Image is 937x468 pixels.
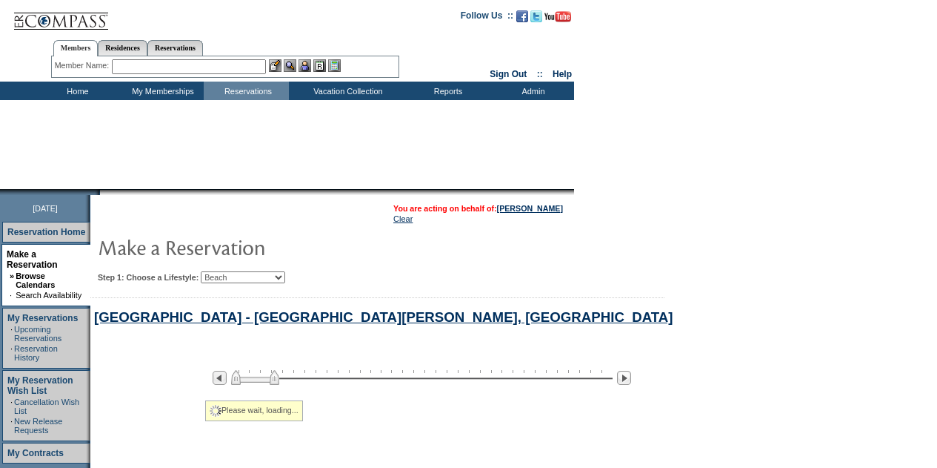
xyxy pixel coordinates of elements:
[16,291,81,300] a: Search Availability
[7,249,58,270] a: Make a Reservation
[10,271,14,280] b: »
[10,398,13,415] td: ·
[393,214,413,223] a: Clear
[393,204,563,213] span: You are acting on behalf of:
[7,313,78,323] a: My Reservations
[497,204,563,213] a: [PERSON_NAME]
[10,325,13,343] td: ·
[33,82,119,100] td: Home
[516,10,528,22] img: Become our fan on Facebook
[544,15,571,24] a: Subscribe to our YouTube Channel
[98,232,394,262] img: pgTtlMakeReservation.gif
[14,325,61,343] a: Upcoming Reservations
[55,59,112,72] div: Member Name:
[269,59,281,72] img: b_edit.gif
[617,371,631,385] img: Next
[284,59,296,72] img: View
[404,82,489,100] td: Reports
[205,401,303,421] div: Please wait, loading...
[7,448,64,458] a: My Contracts
[530,15,542,24] a: Follow us on Twitter
[553,69,572,79] a: Help
[289,82,404,100] td: Vacation Collection
[10,417,13,435] td: ·
[544,11,571,22] img: Subscribe to our YouTube Channel
[33,204,58,213] span: [DATE]
[10,291,14,300] td: ·
[530,10,542,22] img: Follow us on Twitter
[14,344,58,362] a: Reservation History
[213,371,227,385] img: Previous
[10,344,13,362] td: ·
[210,405,221,417] img: spinner2.gif
[53,40,99,56] a: Members
[119,82,204,100] td: My Memberships
[537,69,543,79] span: ::
[98,273,199,282] b: Step 1: Choose a Lifestyle:
[204,82,289,100] td: Reservations
[299,59,311,72] img: Impersonate
[94,309,673,325] a: [GEOGRAPHIC_DATA] - [GEOGRAPHIC_DATA][PERSON_NAME], [GEOGRAPHIC_DATA]
[147,40,203,56] a: Reservations
[98,40,147,56] a: Residences
[328,59,341,72] img: b_calculator.gif
[14,417,62,435] a: New Release Requests
[100,189,101,195] img: blank.gif
[95,189,100,195] img: promoShadowLeftCorner.gif
[7,227,85,237] a: Reservation Home
[489,82,574,100] td: Admin
[490,69,527,79] a: Sign Out
[14,398,79,415] a: Cancellation Wish List
[461,9,513,27] td: Follow Us ::
[16,271,55,289] a: Browse Calendars
[516,15,528,24] a: Become our fan on Facebook
[7,375,73,396] a: My Reservation Wish List
[313,59,326,72] img: Reservations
